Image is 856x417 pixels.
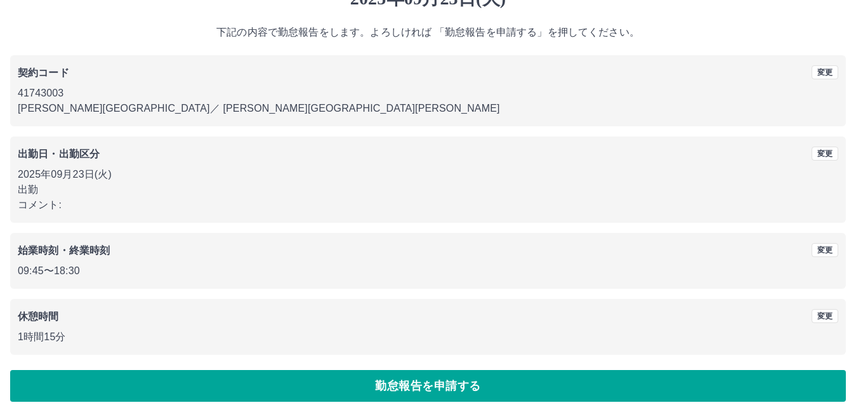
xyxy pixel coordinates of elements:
button: 変更 [812,147,838,161]
button: 勤怠報告を申請する [10,370,846,402]
p: 41743003 [18,86,838,101]
p: コメント: [18,197,838,213]
b: 契約コード [18,67,69,78]
button: 変更 [812,65,838,79]
p: 1時間15分 [18,329,838,345]
button: 変更 [812,309,838,323]
b: 出勤日・出勤区分 [18,149,100,159]
b: 休憩時間 [18,311,59,322]
p: 下記の内容で勤怠報告をします。よろしければ 「勤怠報告を申請する」を押してください。 [10,25,846,40]
button: 変更 [812,243,838,257]
b: 始業時刻・終業時刻 [18,245,110,256]
p: [PERSON_NAME][GEOGRAPHIC_DATA] ／ [PERSON_NAME][GEOGRAPHIC_DATA][PERSON_NAME] [18,101,838,116]
p: 出勤 [18,182,838,197]
p: 2025年09月23日(火) [18,167,838,182]
p: 09:45 〜 18:30 [18,263,838,279]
